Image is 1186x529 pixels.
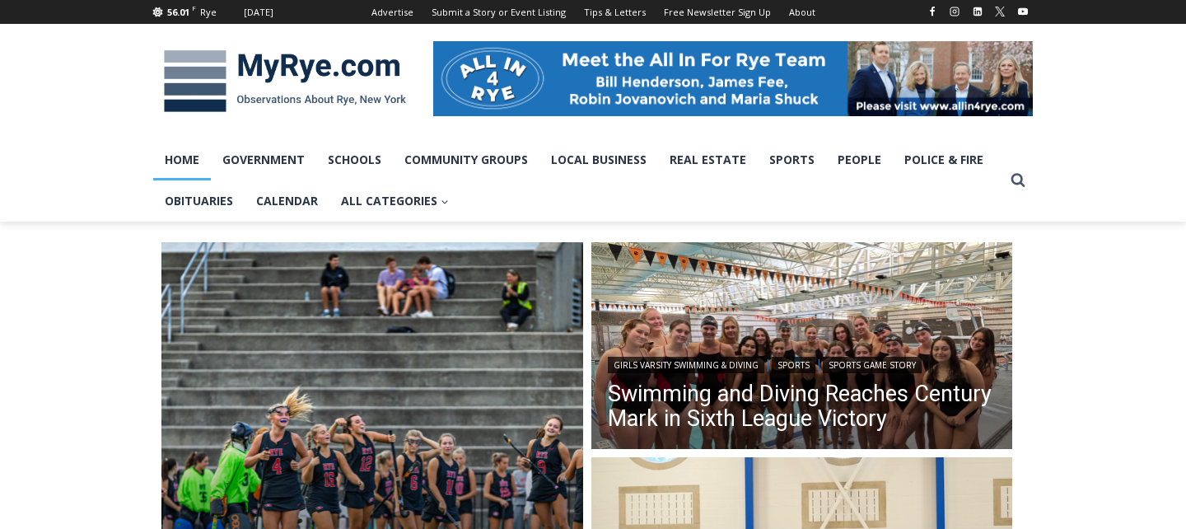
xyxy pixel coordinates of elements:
[823,357,922,373] a: Sports Game Story
[153,139,211,180] a: Home
[893,139,995,180] a: Police & Fire
[393,139,539,180] a: Community Groups
[922,2,942,21] a: Facebook
[658,139,758,180] a: Real Estate
[192,3,196,12] span: F
[945,2,964,21] a: Instagram
[758,139,826,180] a: Sports
[341,192,449,210] span: All Categories
[608,353,997,373] div: | |
[826,139,893,180] a: People
[968,2,988,21] a: Linkedin
[608,357,764,373] a: Girls Varsity Swimming & Diving
[153,39,417,124] img: MyRye.com
[539,139,658,180] a: Local Business
[1013,2,1033,21] a: YouTube
[244,5,273,20] div: [DATE]
[167,6,189,18] span: 56.01
[591,242,1013,453] a: Read More Swimming and Diving Reaches Century Mark in Sixth League Victory
[211,139,316,180] a: Government
[1003,166,1033,195] button: View Search Form
[608,382,997,431] a: Swimming and Diving Reaches Century Mark in Sixth League Victory
[316,139,393,180] a: Schools
[990,2,1010,21] a: X
[329,180,460,222] a: All Categories
[591,242,1013,453] img: (PHOTO: The Rye - Rye Neck - Blind Brook Swim and Dive team from a victory on September 19, 2025....
[153,139,1003,222] nav: Primary Navigation
[200,5,217,20] div: Rye
[772,357,815,373] a: Sports
[245,180,329,222] a: Calendar
[433,41,1033,115] img: All in for Rye
[153,180,245,222] a: Obituaries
